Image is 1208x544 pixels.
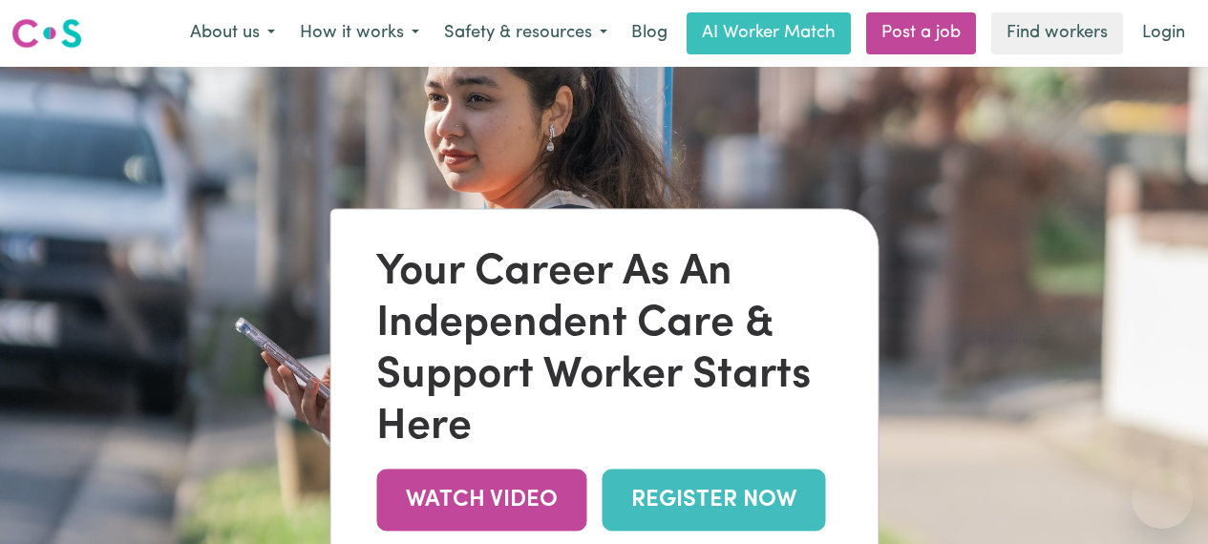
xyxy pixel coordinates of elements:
[1132,468,1193,529] iframe: Button to launch messaging window
[287,13,432,53] button: How it works
[178,13,287,53] button: About us
[602,469,825,531] a: REGISTER NOW
[1131,12,1197,54] a: Login
[11,16,82,51] img: Careseekers logo
[376,469,586,531] a: WATCH VIDEO
[620,12,679,54] a: Blog
[11,11,82,55] a: Careseekers logo
[866,12,976,54] a: Post a job
[376,247,832,453] div: Your Career As An Independent Care & Support Worker Starts Here
[991,12,1123,54] a: Find workers
[687,12,851,54] a: AI Worker Match
[432,13,620,53] button: Safety & resources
